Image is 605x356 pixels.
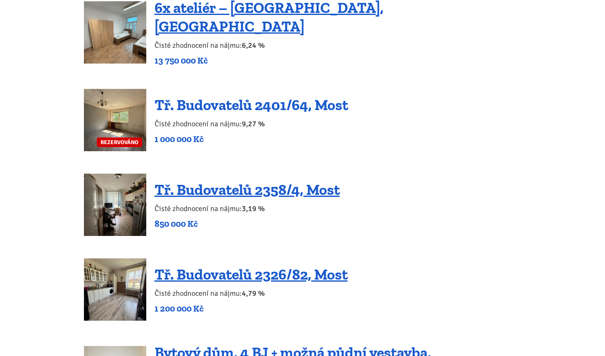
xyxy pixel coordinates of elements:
[155,265,348,283] a: Tř. Budovatelů 2326/82, Most
[155,181,340,199] a: Tř. Budovatelů 2358/4, Most
[84,89,146,151] a: REZERVOVÁNO
[155,218,340,230] p: 850 000 Kč
[155,39,521,51] p: Čisté zhodnocení na nájmu:
[155,303,348,314] p: 1 200 000 Kč
[97,137,142,147] span: REZERVOVÁNO
[155,287,348,299] p: Čisté zhodnocení na nájmu:
[155,96,348,114] a: Tř. Budovatelů 2401/64, Most
[242,204,265,213] b: 3,19 %
[155,203,340,214] p: Čisté zhodnocení na nájmu:
[155,55,521,66] p: 13 750 000 Kč
[242,289,265,298] b: 4,79 %
[155,118,348,130] p: Čisté zhodnocení na nájmu:
[155,133,348,145] p: 1 000 000 Kč
[242,41,265,50] b: 6,24 %
[242,119,265,128] b: 9,27 %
